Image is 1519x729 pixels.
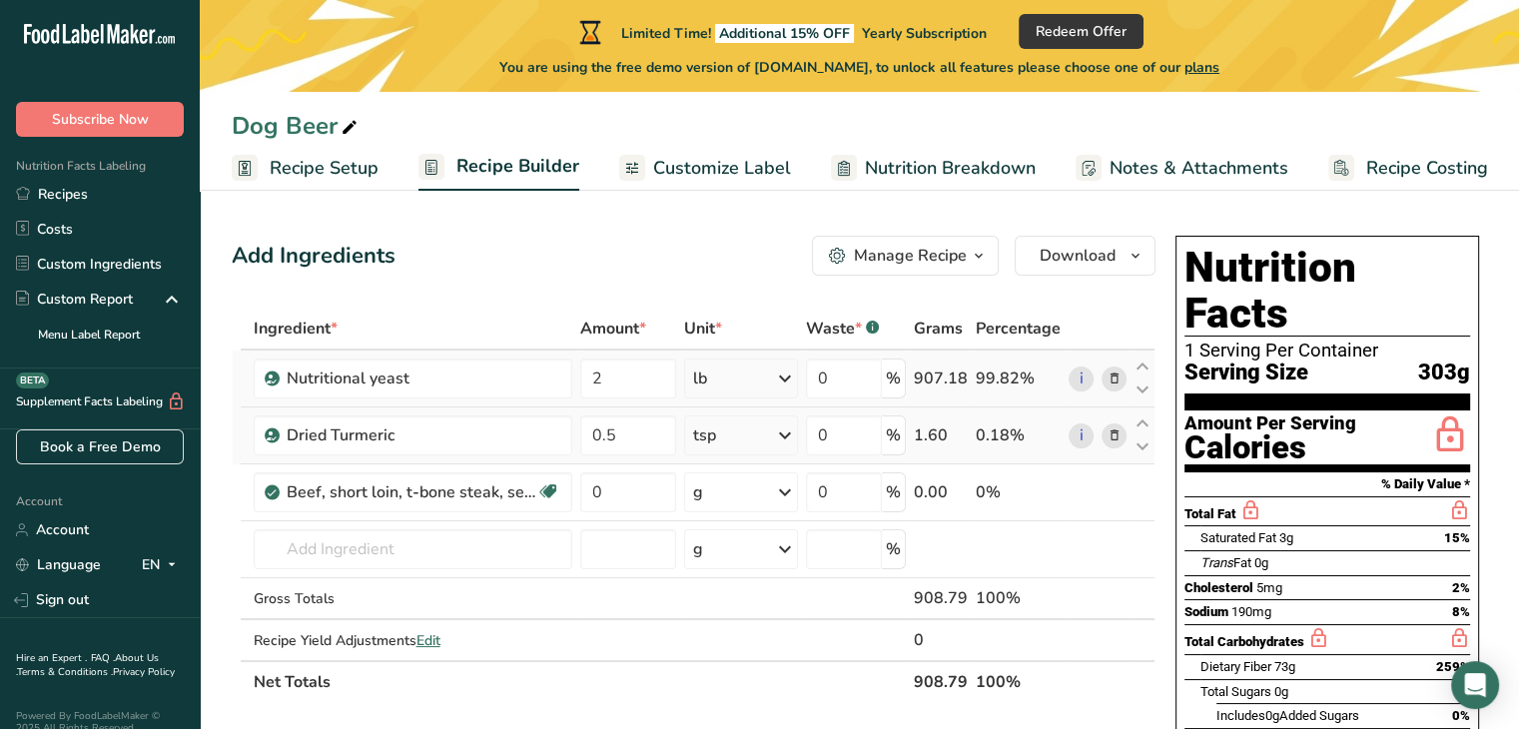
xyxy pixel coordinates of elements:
[418,144,579,192] a: Recipe Builder
[16,547,101,582] a: Language
[812,236,999,276] button: Manage Recipe
[865,155,1036,182] span: Nutrition Breakdown
[831,146,1036,191] a: Nutrition Breakdown
[1328,146,1488,191] a: Recipe Costing
[16,372,49,388] div: BETA
[456,153,579,180] span: Recipe Builder
[972,660,1065,702] th: 100%
[1444,530,1470,545] span: 15%
[1069,366,1094,391] a: i
[1274,659,1295,674] span: 73g
[1076,146,1288,191] a: Notes & Attachments
[976,423,1061,447] div: 0.18%
[16,651,87,665] a: Hire an Expert .
[1015,236,1155,276] button: Download
[619,146,791,191] a: Customize Label
[1184,472,1470,496] section: % Daily Value *
[806,317,879,341] div: Waste
[1256,580,1282,595] span: 5mg
[113,665,175,679] a: Privacy Policy
[91,651,115,665] a: FAQ .
[1036,21,1127,42] span: Redeem Offer
[232,146,379,191] a: Recipe Setup
[1418,361,1470,385] span: 303g
[976,317,1061,341] span: Percentage
[976,586,1061,610] div: 100%
[1231,604,1271,619] span: 190mg
[1265,708,1279,723] span: 0g
[1200,555,1233,570] i: Trans
[287,423,536,447] div: Dried Turmeric
[715,24,854,43] span: Additional 15% OFF
[1254,555,1268,570] span: 0g
[1110,155,1288,182] span: Notes & Attachments
[575,20,987,44] div: Limited Time!
[16,289,133,310] div: Custom Report
[17,665,113,679] a: Terms & Conditions .
[1184,506,1236,521] span: Total Fat
[1451,661,1499,709] div: Open Intercom Messenger
[1069,423,1094,448] a: i
[1200,684,1271,699] span: Total Sugars
[287,480,536,504] div: Beef, short loin, t-bone steak, separable lean only, trimmed to 0" fat, select, cooked, broiled
[287,366,536,390] div: Nutritional yeast
[914,628,968,652] div: 0
[52,109,149,130] span: Subscribe Now
[862,24,987,43] span: Yearly Subscription
[1184,361,1308,385] span: Serving Size
[1452,708,1470,723] span: 0%
[254,588,572,609] div: Gross Totals
[1216,708,1359,723] span: Includes Added Sugars
[693,537,703,561] div: g
[232,108,362,144] div: Dog Beer
[232,240,395,273] div: Add Ingredients
[250,660,910,702] th: Net Totals
[693,366,707,390] div: lb
[1200,659,1271,674] span: Dietary Fiber
[16,102,184,137] button: Subscribe Now
[1184,634,1304,649] span: Total Carbohydrates
[914,317,963,341] span: Grams
[914,423,968,447] div: 1.60
[1436,659,1470,674] span: 259%
[16,651,159,679] a: About Us .
[1200,555,1251,570] span: Fat
[1184,58,1219,77] span: plans
[914,366,968,390] div: 907.18
[976,480,1061,504] div: 0%
[1279,530,1293,545] span: 3g
[254,630,572,651] div: Recipe Yield Adjustments
[254,317,338,341] span: Ingredient
[1452,604,1470,619] span: 8%
[653,155,791,182] span: Customize Label
[1184,245,1470,337] h1: Nutrition Facts
[16,429,184,464] a: Book a Free Demo
[976,366,1061,390] div: 99.82%
[499,57,1219,78] span: You are using the free demo version of [DOMAIN_NAME], to unlock all features please choose one of...
[416,631,440,650] span: Edit
[1184,580,1253,595] span: Cholesterol
[910,660,972,702] th: 908.79
[1184,604,1228,619] span: Sodium
[693,423,716,447] div: tsp
[1184,341,1470,361] div: 1 Serving Per Container
[1452,580,1470,595] span: 2%
[684,317,722,341] span: Unit
[1184,433,1356,462] div: Calories
[580,317,646,341] span: Amount
[142,553,184,577] div: EN
[1040,244,1116,268] span: Download
[1019,14,1143,49] button: Redeem Offer
[1274,684,1288,699] span: 0g
[1366,155,1488,182] span: Recipe Costing
[254,529,572,569] input: Add Ingredient
[914,480,968,504] div: 0.00
[1184,414,1356,433] div: Amount Per Serving
[854,244,967,268] div: Manage Recipe
[1200,530,1276,545] span: Saturated Fat
[914,586,968,610] div: 908.79
[693,480,703,504] div: g
[270,155,379,182] span: Recipe Setup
